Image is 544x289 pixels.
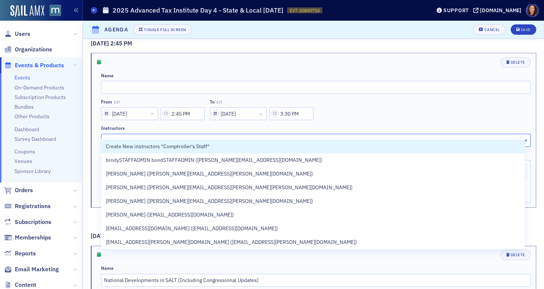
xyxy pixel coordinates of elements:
[473,8,524,13] button: [DOMAIN_NAME]
[106,238,357,246] span: [EMAIL_ADDRESS][PERSON_NAME][DOMAIN_NAME] ([EMAIL_ADDRESS][PERSON_NAME][DOMAIN_NAME])
[4,249,36,258] a: Reports
[144,28,186,32] div: Toggle Full Screen
[10,5,44,17] img: SailAMX
[501,250,531,260] button: Delete
[91,232,110,239] span: [DATE]
[4,186,33,194] a: Orders
[15,281,36,289] span: Content
[210,107,267,120] input: MM/DD/YYYY
[133,24,192,35] button: Toggle Full Screen
[511,24,536,35] button: Save
[44,5,61,17] a: View Homepage
[216,100,222,105] span: EST
[4,202,51,210] a: Registrations
[473,24,505,35] button: Cancel
[484,28,500,32] div: Cancel
[101,265,114,271] div: Name
[4,218,51,226] a: Subscriptions
[15,218,51,226] span: Subscriptions
[15,234,51,242] span: Memberships
[15,61,64,69] span: Events & Products
[501,57,531,68] button: Delete
[113,6,283,15] h1: 2025 Advanced Tax Institute Day 4 - State & Local [DATE]
[526,4,539,17] span: Profile
[101,125,125,131] div: Instructors
[106,184,353,191] span: [PERSON_NAME] ([PERSON_NAME][EMAIL_ADDRESS][PERSON_NAME][PERSON_NAME][DOMAIN_NAME])
[101,73,114,78] div: Name
[4,265,59,273] a: Email Marketing
[14,84,64,91] a: On-Demand Products
[104,26,128,34] h4: Agenda
[480,7,521,14] div: [DOMAIN_NAME]
[14,158,32,164] a: Venues
[101,107,158,120] input: MM/DD/YYYY
[106,211,234,219] span: [PERSON_NAME] ([EMAIL_ADDRESS][DOMAIN_NAME])
[14,126,39,133] a: Dashboard
[4,45,52,54] a: Organizations
[4,234,51,242] a: Memberships
[14,113,50,120] a: Other Products
[4,61,64,69] a: Events & Products
[290,7,320,14] span: EVT-20840750
[15,45,52,54] span: Organizations
[161,107,205,120] input: 00:00 AM
[106,156,322,164] span: brodySTAFFADMIN bondSTAFFADMIN ([PERSON_NAME][EMAIL_ADDRESS][DOMAIN_NAME])
[14,74,30,81] a: Events
[106,170,313,178] span: [PERSON_NAME] ([PERSON_NAME][EMAIL_ADDRESS][PERSON_NAME][DOMAIN_NAME])
[91,40,110,47] span: [DATE]
[443,7,469,14] div: Support
[114,100,120,105] span: EST
[106,197,313,205] span: [PERSON_NAME] ([PERSON_NAME][EMAIL_ADDRESS][PERSON_NAME][DOMAIN_NAME])
[257,107,267,120] button: Close
[14,94,66,101] a: Subscription Products
[14,168,51,174] a: Sponsor Library
[110,40,132,47] span: 2:45 PM
[14,103,34,110] a: Bundles
[511,60,525,64] div: Delete
[521,28,531,32] div: Save
[15,265,59,273] span: Email Marketing
[15,30,30,38] span: Users
[15,249,36,258] span: Reports
[101,99,112,105] div: From
[511,253,525,257] div: Delete
[4,30,30,38] a: Users
[14,148,35,155] a: Coupons
[106,225,278,232] span: [EMAIL_ADDRESS][DOMAIN_NAME] ([EMAIL_ADDRESS][DOMAIN_NAME])
[269,107,313,120] input: 00:00 AM
[148,107,158,120] button: Close
[14,136,56,142] a: Survey Dashboard
[4,281,36,289] a: Content
[210,99,215,105] div: To
[106,143,209,150] span: Create New instructors "Comptroller's Staff"
[15,202,51,210] span: Registrations
[50,5,61,16] img: SailAMX
[15,186,33,194] span: Orders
